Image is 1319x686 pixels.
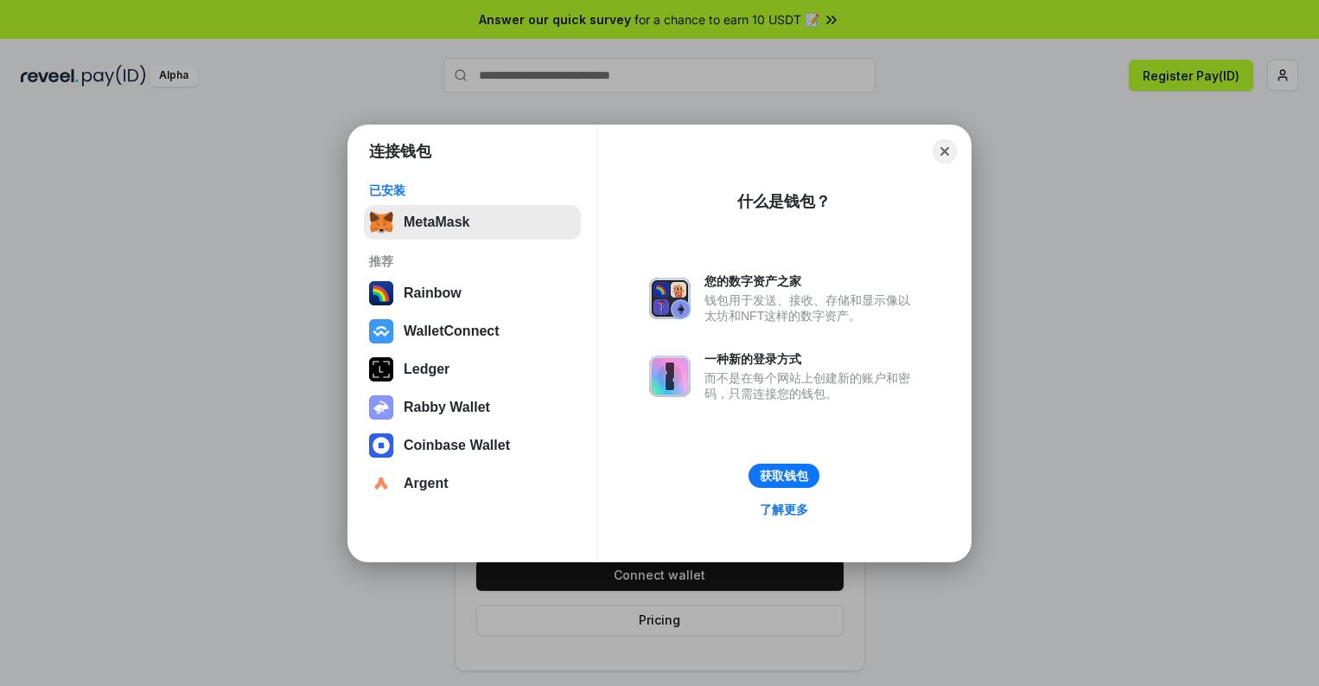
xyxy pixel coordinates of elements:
div: 钱包用于发送、接收、存储和显示像以太坊和NFT这样的数字资产。 [704,292,919,324]
img: svg+xml,%3Csvg%20width%3D%2228%22%20height%3D%2228%22%20viewBox%3D%220%200%2028%2028%22%20fill%3D... [369,433,393,458]
img: svg+xml,%3Csvg%20width%3D%22120%22%20height%3D%22120%22%20viewBox%3D%220%200%20120%20120%22%20fil... [369,281,393,305]
div: 推荐 [369,253,576,269]
div: 您的数字资产之家 [704,273,919,289]
div: Rabby Wallet [404,400,490,415]
div: 什么是钱包？ [737,191,831,212]
div: Coinbase Wallet [404,438,510,453]
div: Rainbow [404,285,462,301]
div: Argent [404,476,449,491]
div: 而不是在每个网站上创建新的账户和密码，只需连接您的钱包。 [704,370,919,401]
div: 已安装 [369,183,576,198]
button: Argent [364,466,581,501]
div: 了解更多 [760,502,808,517]
div: 一种新的登录方式 [704,351,919,367]
img: svg+xml,%3Csvg%20xmlns%3D%22http%3A%2F%2Fwww.w3.org%2F2000%2Fsvg%22%20fill%3D%22none%22%20viewBox... [649,278,691,319]
h1: 连接钱包 [369,141,431,162]
a: 了解更多 [749,498,819,521]
img: svg+xml,%3Csvg%20xmlns%3D%22http%3A%2F%2Fwww.w3.org%2F2000%2Fsvg%22%20width%3D%2228%22%20height%3... [369,357,393,381]
button: Ledger [364,352,581,387]
button: Coinbase Wallet [364,428,581,463]
img: svg+xml,%3Csvg%20xmlns%3D%22http%3A%2F%2Fwww.w3.org%2F2000%2Fsvg%22%20fill%3D%22none%22%20viewBox... [369,395,393,420]
img: svg+xml,%3Csvg%20xmlns%3D%22http%3A%2F%2Fwww.w3.org%2F2000%2Fsvg%22%20fill%3D%22none%22%20viewBox... [649,356,691,397]
button: MetaMask [364,205,581,240]
button: 获取钱包 [749,464,819,488]
div: WalletConnect [404,324,500,339]
button: Close [933,139,957,163]
img: svg+xml,%3Csvg%20fill%3D%22none%22%20height%3D%2233%22%20viewBox%3D%220%200%2035%2033%22%20width%... [369,210,393,234]
button: Rabby Wallet [364,390,581,425]
button: Rainbow [364,276,581,311]
button: WalletConnect [364,314,581,349]
div: 获取钱包 [760,468,808,484]
img: svg+xml,%3Csvg%20width%3D%2228%22%20height%3D%2228%22%20viewBox%3D%220%200%2028%2028%22%20fill%3D... [369,471,393,496]
div: MetaMask [404,215,469,230]
div: Ledger [404,362,449,377]
img: svg+xml,%3Csvg%20width%3D%2228%22%20height%3D%2228%22%20viewBox%3D%220%200%2028%2028%22%20fill%3D... [369,319,393,343]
